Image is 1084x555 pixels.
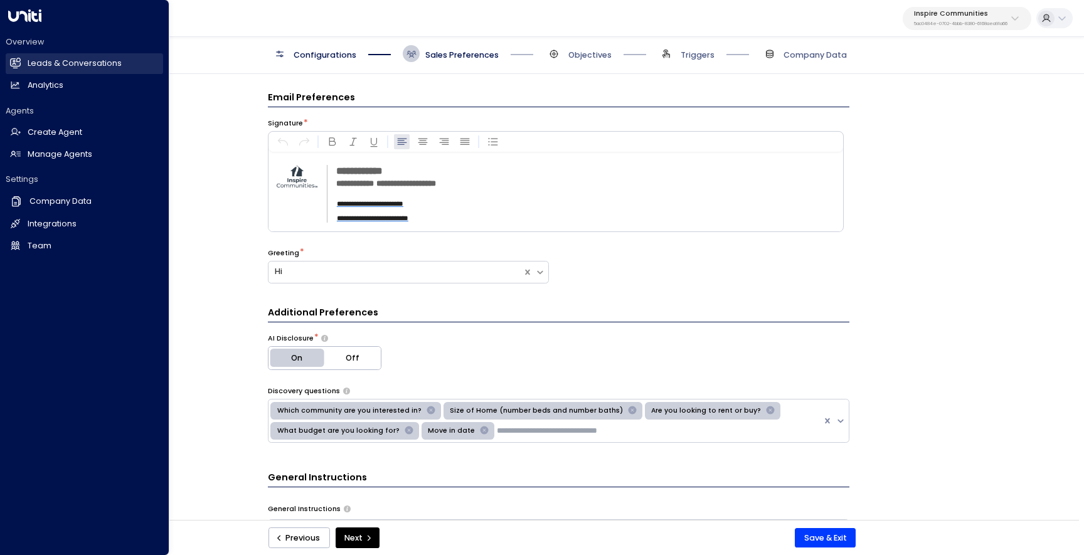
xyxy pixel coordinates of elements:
[477,424,492,438] div: Remove Move in date
[763,404,778,418] div: Remove Are you looking to rent or buy?
[28,127,82,139] h2: Create Agent
[28,240,51,252] h2: Team
[795,528,856,548] button: Save & Exit
[28,58,122,70] h2: Leads & Conversations
[275,134,291,150] button: Undo
[914,10,1007,18] p: Inspire Communities
[268,334,314,344] label: AI Disclosure
[6,191,163,212] a: Company Data
[903,7,1031,30] button: Inspire Communities5ac0484e-0702-4bbb-8380-6168aea91a66
[268,527,330,549] button: Previous
[268,346,381,370] div: Platform
[647,404,763,418] div: Are you looking to rent or buy?
[268,119,303,129] label: Signature
[425,50,499,61] span: Sales Preferences
[6,75,163,96] a: Analytics
[6,105,163,117] h2: Agents
[28,149,92,161] h2: Manage Agents
[268,386,340,396] label: Discovery questions
[423,404,438,418] div: Remove Which community are you interested in?
[296,134,312,150] button: Redo
[336,527,380,549] button: Next
[275,266,516,278] div: Hi
[294,50,356,61] span: Configurations
[6,236,163,256] a: Team
[268,504,341,514] label: General Instructions
[914,21,1007,26] p: 5ac0484e-0702-4bbb-8380-6168aea91a66
[268,91,849,107] h3: Email Preferences
[274,404,423,418] div: Which community are you interested in?
[6,214,163,235] a: Integrations
[324,347,381,369] button: Off
[343,388,350,394] button: Select the types of questions the agent should use to engage leads in initial emails. These help ...
[274,424,401,438] div: What budget are you looking for?
[401,424,417,438] div: Remove What budget are you looking for?
[6,174,163,185] h2: Settings
[268,306,849,322] h3: Additional Preferences
[29,196,92,208] h2: Company Data
[6,122,163,143] a: Create Agent
[6,144,163,165] a: Manage Agents
[28,218,77,230] h2: Integrations
[344,505,351,512] button: Provide any specific instructions you want the agent to follow when responding to leads. This app...
[321,335,328,342] button: Choose whether the agent should proactively disclose its AI nature in communications or only reve...
[268,471,849,487] h3: General Instructions
[568,50,612,61] span: Objectives
[6,53,163,74] a: Leads & Conversations
[681,50,715,61] span: Triggers
[268,248,299,258] label: Greeting
[784,50,847,61] span: Company Data
[625,404,640,418] div: Remove Size of Home (number beds and number baths)
[424,424,477,438] div: Move in date
[28,80,63,92] h2: Analytics
[268,347,325,369] button: On
[446,404,625,418] div: Size of Home (number beds and number baths)
[6,36,163,48] h2: Overview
